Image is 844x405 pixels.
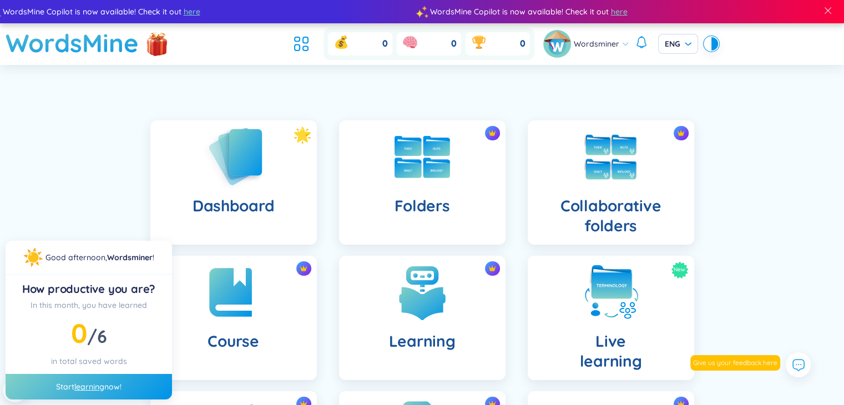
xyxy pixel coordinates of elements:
[382,38,388,50] span: 0
[139,120,328,245] a: Dashboard
[517,256,705,380] a: NewLivelearning
[574,38,619,50] span: Wordsminer
[6,23,139,63] a: WordsMine
[543,30,574,58] a: avatar
[193,196,274,216] h4: Dashboard
[328,256,517,380] a: crown iconLearning
[146,28,168,62] img: flashSalesIcon.a7f4f837.png
[14,281,163,297] div: How productive you are?
[14,355,163,367] div: in total saved words
[107,252,153,262] a: Wordsminer
[674,261,685,279] span: New
[677,129,685,137] img: crown icon
[74,382,104,392] a: learning
[517,120,705,245] a: crown iconCollaborative folders
[46,251,154,264] div: !
[139,256,328,380] a: crown iconCourse
[6,374,172,399] div: Start now!
[488,265,496,272] img: crown icon
[46,252,107,262] span: Good afternoon ,
[488,129,496,137] img: crown icon
[389,331,456,351] h4: Learning
[520,38,525,50] span: 0
[328,120,517,245] a: crown iconFolders
[665,38,691,49] span: ENG
[543,30,571,58] img: avatar
[537,196,685,236] h4: Collaborative folders
[451,38,457,50] span: 0
[173,6,190,18] span: here
[208,331,259,351] h4: Course
[71,316,87,350] span: 0
[580,331,642,371] h4: Live learning
[394,196,449,216] h4: Folders
[14,299,163,311] div: In this month, you have learned
[300,265,307,272] img: crown icon
[87,325,107,347] span: /
[97,325,107,347] span: 6
[600,6,617,18] span: here
[412,6,839,18] div: WordsMine Copilot is now available! Check it out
